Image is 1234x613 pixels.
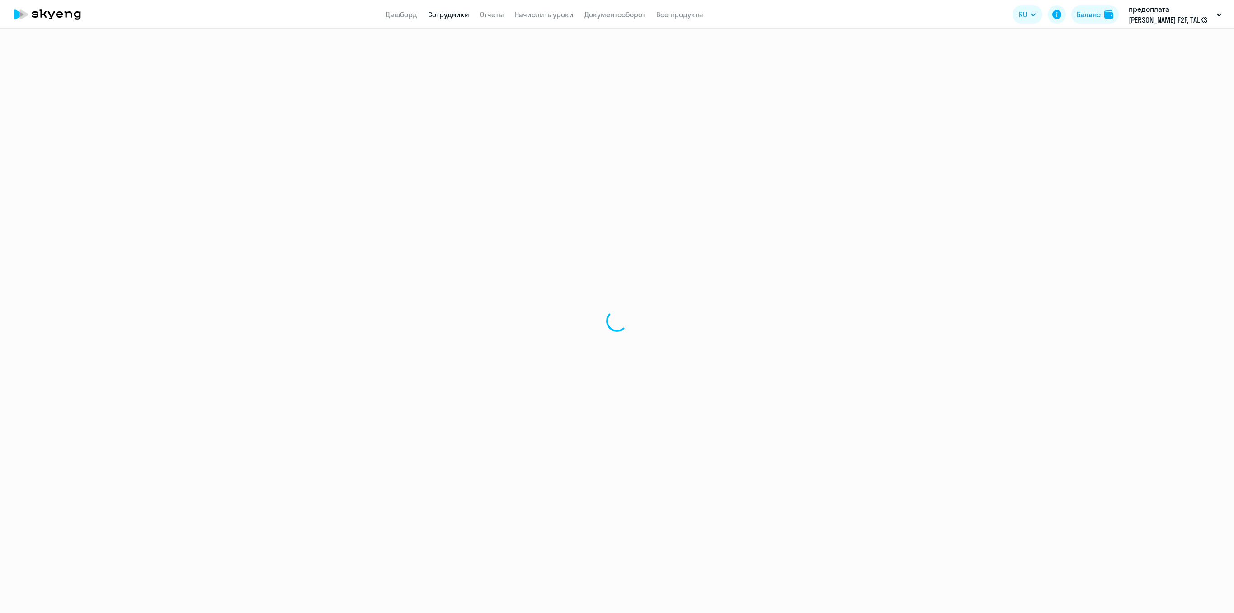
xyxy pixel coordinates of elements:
p: предоплата [PERSON_NAME] F2F, TALKS [DATE]-[DATE], НЛМК, ПАО [1129,4,1213,25]
img: balance [1104,10,1113,19]
a: Документооборот [584,10,645,19]
a: Все продукты [656,10,703,19]
a: Начислить уроки [515,10,574,19]
a: Сотрудники [428,10,469,19]
a: Дашборд [386,10,417,19]
button: RU [1013,5,1042,24]
button: предоплата [PERSON_NAME] F2F, TALKS [DATE]-[DATE], НЛМК, ПАО [1124,4,1226,25]
div: Баланс [1077,9,1101,20]
a: Отчеты [480,10,504,19]
span: RU [1019,9,1027,20]
button: Балансbalance [1071,5,1119,24]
